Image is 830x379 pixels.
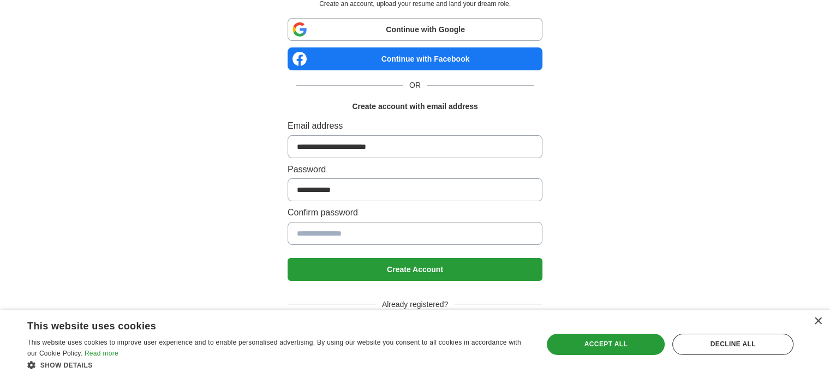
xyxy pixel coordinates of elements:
[288,47,542,70] a: Continue with Facebook
[27,359,528,371] div: Show details
[288,258,542,281] button: Create Account
[85,350,118,357] a: Read more, opens a new window
[40,362,93,369] span: Show details
[27,339,521,357] span: This website uses cookies to improve user experience and to enable personalised advertising. By u...
[672,334,793,354] div: Decline all
[547,334,665,354] div: Accept all
[288,163,542,177] label: Password
[288,18,542,41] a: Continue with Google
[288,206,542,220] label: Confirm password
[27,316,500,333] div: This website uses cookies
[352,100,477,112] h1: Create account with email address
[403,79,427,91] span: OR
[814,317,822,326] div: Close
[375,298,455,310] span: Already registered?
[288,119,542,133] label: Email address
